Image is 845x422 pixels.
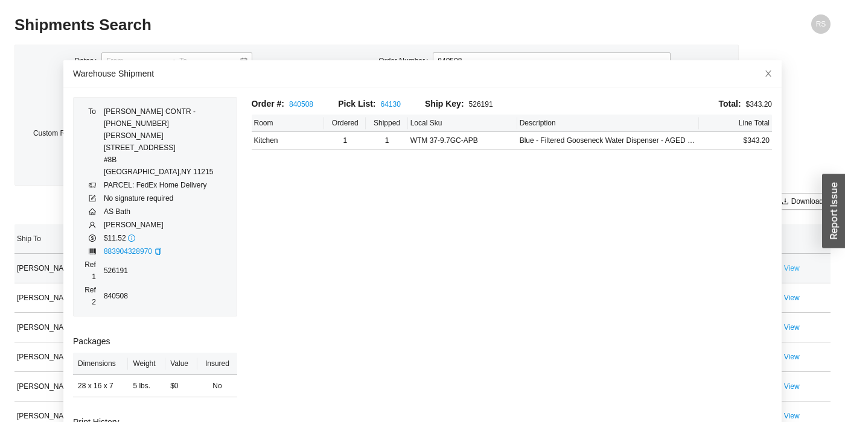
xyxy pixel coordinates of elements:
[366,115,407,132] th: Shipped
[168,57,177,65] span: to
[425,97,512,111] div: 526191
[512,97,772,111] div: $343.20
[14,254,112,283] td: [PERSON_NAME]
[14,342,112,372] td: [PERSON_NAME]
[14,14,627,36] h2: Shipments Search
[784,294,800,302] a: View
[33,125,101,142] label: Custom Reference
[816,14,826,34] span: RS
[168,57,177,65] span: swap-right
[103,178,229,192] td: PARCEL: FedEx Home Delivery
[338,99,375,109] span: Pick List:
[366,132,407,150] td: 1
[517,115,700,132] th: Description
[81,283,103,309] td: Ref 2
[197,353,237,375] th: Insured
[425,99,464,109] span: Ship Key:
[73,335,237,348] h3: Packages
[289,100,313,109] a: 840508
[791,195,823,207] span: Download
[252,132,325,150] td: Kitchen
[784,382,800,391] a: View
[103,218,229,231] td: [PERSON_NAME]
[155,248,162,255] span: copy
[381,100,401,109] a: 64130
[408,132,517,150] td: WTM 37-9.7GC-APB
[89,235,96,242] span: dollar
[324,132,366,150] td: 1
[14,283,112,313] td: [PERSON_NAME]
[73,353,128,375] th: Dimensions
[103,192,229,205] td: No signature required
[378,52,433,69] label: Order Number
[408,115,517,132] th: Local Sku
[75,52,102,69] label: Dates
[699,115,772,132] th: Line Total
[155,245,162,257] div: Copy
[774,193,831,210] button: downloadDownload
[699,132,772,150] td: $343.20
[104,105,229,178] div: [PERSON_NAME] CONTR - [PHONE_NUMBER] [PERSON_NAME] [STREET_ADDRESS] #8B [GEOGRAPHIC_DATA] , NY 11215
[17,233,101,245] span: Ship To
[103,231,229,245] td: $11.52
[14,372,112,402] td: [PERSON_NAME]
[197,375,237,397] td: No
[784,412,800,420] a: View
[89,248,96,255] span: barcode
[165,375,197,397] td: $0
[14,224,112,254] th: Ship To sortable
[81,105,103,178] td: To
[179,55,239,67] input: To
[784,264,800,272] a: View
[106,55,166,67] input: From
[764,69,773,78] span: close
[782,198,789,206] span: download
[103,205,229,218] td: AS Bath
[784,323,800,332] a: View
[104,247,152,256] a: 883904328970
[719,99,741,109] span: Total:
[89,208,96,215] span: home
[73,375,128,397] td: 28 x 16 x 7
[103,258,229,283] td: 526191
[520,134,697,146] div: Blue - Filtered Gooseneck Water Dispenser - AGED BRASS
[324,115,366,132] th: Ordered
[252,115,325,132] th: Room
[252,99,284,109] span: Order #:
[89,221,96,228] span: user
[73,67,772,80] div: Warehouse Shipment
[81,258,103,283] td: Ref 1
[755,60,782,87] button: Close
[784,353,800,361] a: View
[89,195,96,202] span: form
[128,235,135,242] span: info-circle
[14,313,112,342] td: [PERSON_NAME]
[103,283,229,309] td: 840508
[128,375,165,397] td: 5 lbs.
[782,224,831,254] th: undefined sortable
[165,353,197,375] th: Value
[128,353,165,375] th: Weight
